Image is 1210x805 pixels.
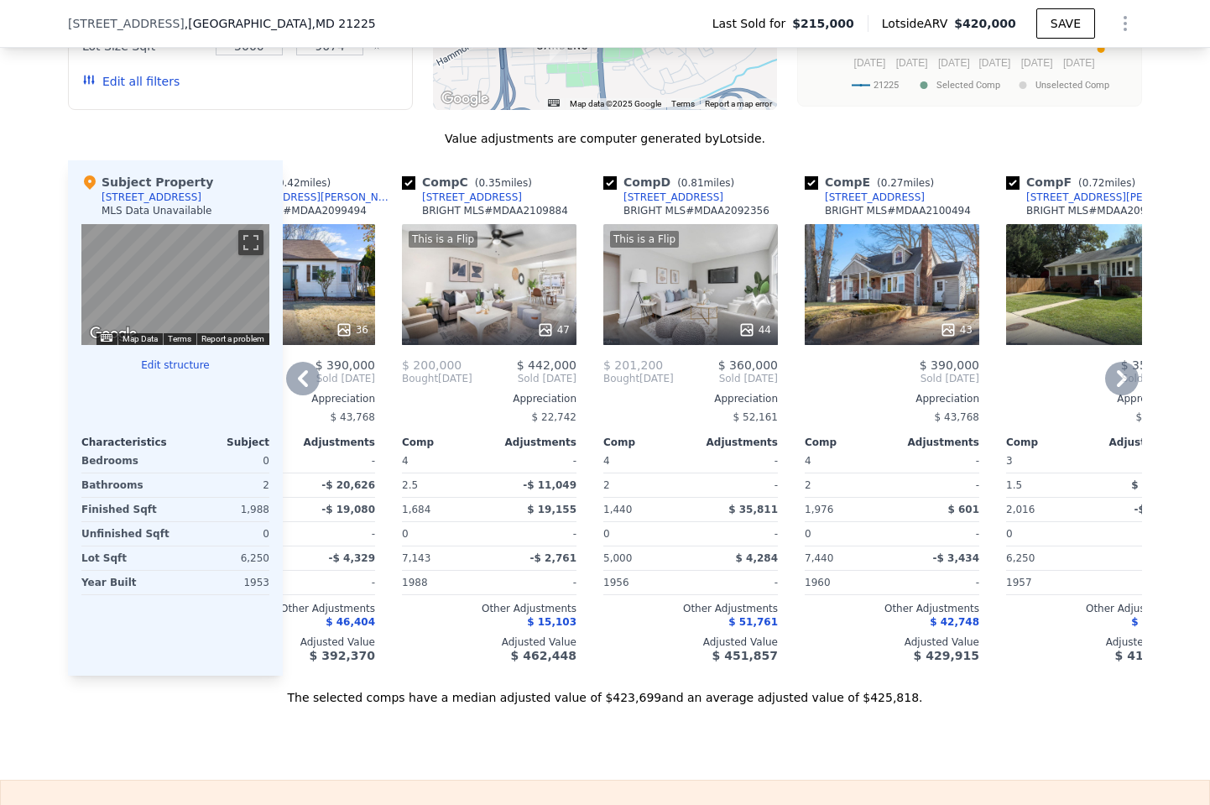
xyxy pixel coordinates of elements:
div: - [493,571,576,594]
div: BRIGHT MLS # MDAA2092356 [623,204,769,217]
span: $ 51,761 [728,616,778,628]
div: 1956 [603,571,687,594]
text: [DATE] [1021,57,1053,69]
span: $ 15,103 [527,616,576,628]
text: 21225 [874,80,899,91]
span: 3 [1006,455,1013,467]
span: $ 46,404 [326,616,375,628]
div: Appreciation [201,392,375,405]
span: 7,440 [805,552,833,564]
div: Comp [603,436,691,449]
span: 0 [805,528,811,540]
div: - [493,522,576,546]
span: $ 42,748 [930,616,979,628]
div: 36 [336,321,368,338]
div: 44 [738,321,771,338]
div: - [1097,449,1181,473]
div: Appreciation [1006,392,1181,405]
div: BRIGHT MLS # MDAA2095534 [1026,204,1172,217]
span: 0.42 [278,177,300,189]
a: [STREET_ADDRESS][PERSON_NAME] [201,191,395,204]
div: - [1097,522,1181,546]
span: Lotside ARV [882,15,954,32]
span: [STREET_ADDRESS] [68,15,185,32]
div: Bedrooms [81,449,172,473]
span: Sold [DATE] [805,372,979,385]
div: - [1097,546,1181,570]
div: Adjusted Value [402,635,576,649]
a: Open this area in Google Maps (opens a new window) [437,88,493,110]
span: ( miles) [1072,177,1142,189]
span: $ 429,915 [914,649,979,662]
span: $ 52,161 [733,411,778,423]
div: 0 [179,522,269,546]
div: 1988 [402,571,486,594]
div: - [291,522,375,546]
div: Characteristics [81,436,175,449]
span: 1,976 [805,504,833,515]
span: 0 [603,528,610,540]
div: Comp E [805,174,941,191]
div: This is a Flip [610,231,679,248]
span: $ 22,742 [532,411,576,423]
button: Edit all filters [82,73,180,90]
div: 2 [179,473,269,497]
div: - [895,473,979,497]
div: [STREET_ADDRESS] [422,191,522,204]
span: $ 43,768 [935,411,979,423]
span: -$ 19,080 [321,504,375,515]
div: 1957 [1006,571,1090,594]
text: [DATE] [854,57,886,69]
span: -$ 3,434 [933,552,979,564]
a: Report a map error [705,99,772,108]
span: $ 355,000 [1121,358,1181,372]
span: $ 360,000 [718,358,778,372]
span: $ 12,884 [1131,479,1181,491]
div: 2 [603,473,687,497]
img: Google [437,88,493,110]
span: Sold [DATE] [1006,372,1181,385]
span: $ 390,000 [920,358,979,372]
div: Adjustments [892,436,979,449]
a: [STREET_ADDRESS] [805,191,925,204]
div: Comp D [603,174,741,191]
div: Comp [1006,436,1093,449]
div: 0 [179,449,269,473]
span: -$ 2,761 [530,552,576,564]
div: Year Built [81,571,172,594]
div: Comp F [1006,174,1142,191]
div: Adjusted Value [805,635,979,649]
span: 0.27 [881,177,904,189]
a: Terms (opens in new tab) [671,99,695,108]
div: Adjusted Value [1006,635,1181,649]
div: 2 [805,473,889,497]
span: $ 4,284 [736,552,778,564]
span: 0 [1006,528,1013,540]
div: MLS Data Unavailable [102,204,212,217]
a: [STREET_ADDRESS] [402,191,522,204]
button: Show Options [1108,7,1142,40]
div: 1960 [805,571,889,594]
button: Map Data [123,333,158,345]
span: Sold [DATE] [674,372,778,385]
button: SAVE [1036,8,1095,39]
span: , MD 21225 [311,17,375,30]
div: - [493,449,576,473]
div: [STREET_ADDRESS] [825,191,925,204]
span: $420,000 [954,17,1016,30]
button: Keyboard shortcuts [101,334,112,342]
div: 43 [940,321,973,338]
div: BRIGHT MLS # MDAA2099494 [221,204,367,217]
span: $ 601 [947,504,979,515]
div: 302 Holy Cross Rd [550,34,568,62]
a: Open this area in Google Maps (opens a new window) [86,323,141,345]
span: $ 200,000 [402,358,462,372]
div: Other Adjustments [402,602,576,615]
text: [DATE] [938,57,970,69]
div: Adjustments [288,436,375,449]
span: Sold [DATE] [271,372,375,385]
div: - [694,522,778,546]
span: $ 462,448 [511,649,576,662]
button: Toggle fullscreen view [238,230,263,255]
div: 1.5 [1006,473,1090,497]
